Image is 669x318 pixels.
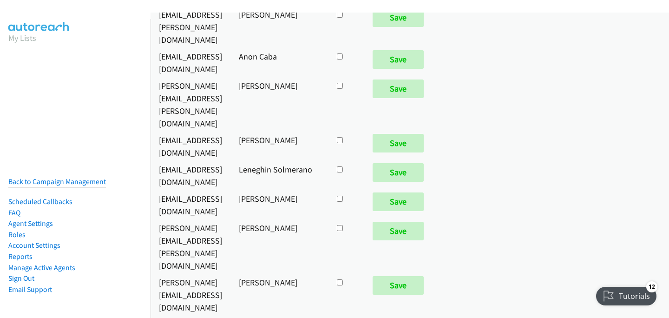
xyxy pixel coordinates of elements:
[373,79,424,98] input: Save
[230,48,327,77] td: Anon Caba
[8,219,53,228] a: Agent Settings
[8,177,106,186] a: Back to Campaign Management
[373,134,424,152] input: Save
[151,6,230,48] td: [EMAIL_ADDRESS][PERSON_NAME][DOMAIN_NAME]
[8,285,52,294] a: Email Support
[8,274,34,283] a: Sign Out
[230,77,327,132] td: [PERSON_NAME]
[8,263,75,272] a: Manage Active Agents
[8,33,36,43] a: My Lists
[230,161,327,190] td: Leneghin Solmerano
[151,48,230,77] td: [EMAIL_ADDRESS][DOMAIN_NAME]
[151,274,230,316] td: [PERSON_NAME][EMAIL_ADDRESS][DOMAIN_NAME]
[373,192,424,211] input: Save
[230,190,327,219] td: [PERSON_NAME]
[8,241,60,250] a: Account Settings
[8,252,33,261] a: Reports
[8,230,26,239] a: Roles
[230,219,327,274] td: [PERSON_NAME]
[8,208,20,217] a: FAQ
[373,50,424,69] input: Save
[8,197,72,206] a: Scheduled Callbacks
[151,132,230,161] td: [EMAIL_ADDRESS][DOMAIN_NAME]
[151,161,230,190] td: [EMAIL_ADDRESS][DOMAIN_NAME]
[373,163,424,182] input: Save
[151,190,230,219] td: [EMAIL_ADDRESS][DOMAIN_NAME]
[373,8,424,27] input: Save
[230,274,327,316] td: [PERSON_NAME]
[151,77,230,132] td: [PERSON_NAME][EMAIL_ADDRESS][PERSON_NAME][DOMAIN_NAME]
[373,276,424,295] input: Save
[230,6,327,48] td: [PERSON_NAME]
[373,222,424,240] input: Save
[590,278,662,311] iframe: Checklist
[230,132,327,161] td: [PERSON_NAME]
[151,219,230,274] td: [PERSON_NAME][EMAIL_ADDRESS][PERSON_NAME][DOMAIN_NAME]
